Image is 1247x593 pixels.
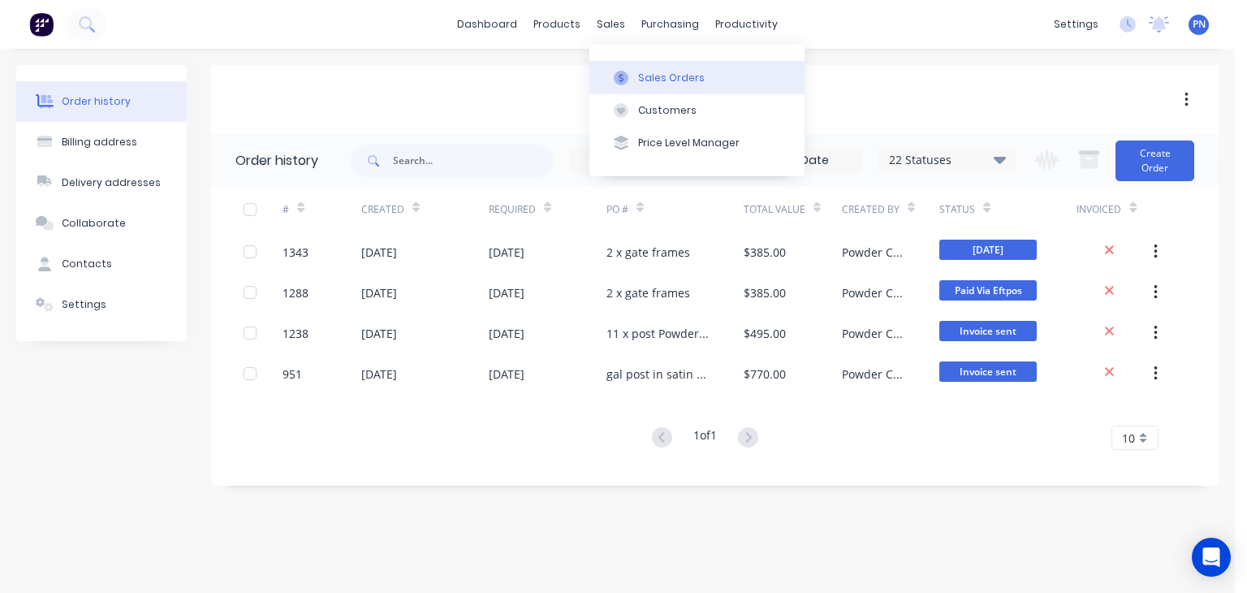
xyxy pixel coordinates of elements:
[361,187,489,232] div: Created
[283,366,302,383] div: 951
[283,325,309,342] div: 1238
[489,366,524,383] div: [DATE]
[62,216,126,231] div: Collaborate
[489,244,524,261] div: [DATE]
[744,284,786,301] div: $385.00
[489,284,524,301] div: [DATE]
[693,426,717,450] div: 1 of 1
[489,202,536,217] div: Required
[235,151,318,171] div: Order history
[842,244,908,261] div: Powder Crew
[589,94,805,127] button: Customers
[744,244,786,261] div: $385.00
[842,284,908,301] div: Powder Crew
[606,244,690,261] div: 2 x gate frames
[62,297,106,312] div: Settings
[16,81,187,122] button: Order history
[29,12,54,37] img: Factory
[1193,17,1206,32] span: PN
[939,321,1037,341] span: Invoice sent
[62,94,131,109] div: Order history
[744,187,842,232] div: Total Value
[939,240,1037,260] span: [DATE]
[606,187,744,232] div: PO #
[606,202,628,217] div: PO #
[744,325,786,342] div: $495.00
[489,187,606,232] div: Required
[283,187,361,232] div: #
[1077,202,1121,217] div: Invoiced
[879,151,1016,169] div: 22 Statuses
[16,203,187,244] button: Collaborate
[283,284,309,301] div: 1288
[638,71,705,85] div: Sales Orders
[606,366,711,383] div: gal post in satin white.
[633,12,707,37] div: purchasing
[62,257,112,271] div: Contacts
[361,202,404,217] div: Created
[939,280,1037,301] span: Paid Via Eftpos
[361,284,397,301] div: [DATE]
[283,202,289,217] div: #
[1077,187,1155,232] div: Invoiced
[16,284,187,325] button: Settings
[1122,430,1135,447] span: 10
[842,202,900,217] div: Created By
[606,284,690,301] div: 2 x gate frames
[16,162,187,203] button: Delivery addresses
[589,127,805,159] button: Price Level Manager
[361,244,397,261] div: [DATE]
[62,135,137,149] div: Billing address
[1192,538,1231,577] div: Open Intercom Messenger
[16,122,187,162] button: Billing address
[62,175,161,190] div: Delivery addresses
[939,202,975,217] div: Status
[1115,141,1194,181] button: Create Order
[939,361,1037,382] span: Invoice sent
[589,12,633,37] div: sales
[449,12,525,37] a: dashboard
[361,325,397,342] div: [DATE]
[606,325,711,342] div: 11 x post Powdercoat
[638,103,697,118] div: Customers
[393,145,554,177] input: Search...
[525,12,589,37] div: products
[842,366,908,383] div: Powder Crew
[571,149,707,173] input: Order Date
[1046,12,1107,37] div: settings
[361,366,397,383] div: [DATE]
[842,187,940,232] div: Created By
[939,187,1077,232] div: Status
[638,136,740,150] div: Price Level Manager
[489,325,524,342] div: [DATE]
[589,61,805,93] button: Sales Orders
[842,325,908,342] div: Powder Crew
[744,202,805,217] div: Total Value
[744,366,786,383] div: $770.00
[16,244,187,284] button: Contacts
[707,12,786,37] div: productivity
[283,244,309,261] div: 1343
